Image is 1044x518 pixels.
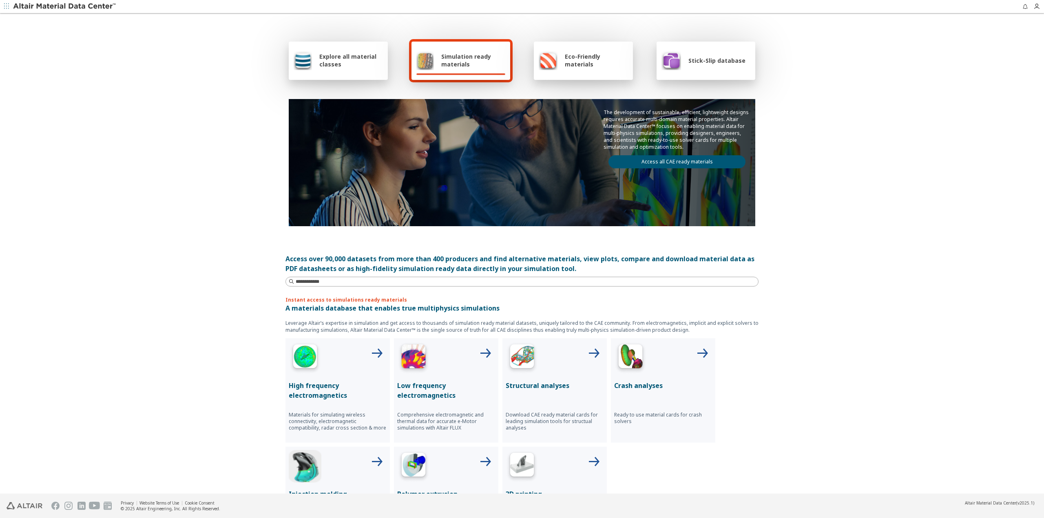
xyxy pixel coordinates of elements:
[688,57,745,64] span: Stick-Slip database
[121,506,220,511] div: © 2025 Altair Engineering, Inc. All Rights Reserved.
[661,51,681,70] img: Stick-Slip database
[397,412,495,431] p: Comprehensive electromagnetic and thermal data for accurate e-Motor simulations with Altair FLUX
[506,381,604,390] p: Structural analyses
[397,450,430,483] img: Polymer Extrusion Icon
[285,296,759,303] p: Instant access to simulations ready materials
[121,500,134,506] a: Privacy
[319,53,383,68] span: Explore all material classes
[13,2,117,11] img: Altair Material Data Center
[294,51,312,70] img: Explore all material classes
[394,338,498,443] button: Low Frequency IconLow frequency electromagneticsComprehensive electromagnetic and thermal data fo...
[285,338,390,443] button: High Frequency IconHigh frequency electromagneticsMaterials for simulating wireless connectivity,...
[965,500,1034,506] div: (v2025.1)
[965,500,1016,506] span: Altair Material Data Center
[397,381,495,400] p: Low frequency electromagnetics
[289,342,321,374] img: High Frequency Icon
[611,338,715,443] button: Crash Analyses IconCrash analysesReady to use material cards for crash solvers
[289,450,321,483] img: Injection Molding Icon
[614,381,712,390] p: Crash analyses
[397,342,430,374] img: Low Frequency Icon
[506,489,604,499] p: 3D printing
[289,381,387,400] p: High frequency electromagnetics
[285,254,759,273] div: Access over 90,000 datasets from more than 400 producers and find alternative materials, view plo...
[285,303,759,313] p: A materials database that enables true multiphysics simulations
[565,53,628,68] span: Eco-Friendly materials
[502,338,607,443] button: Structural Analyses IconStructural analysesDownload CAE ready material cards for leading simulati...
[139,500,179,506] a: Website Terms of Use
[285,320,759,333] p: Leverage Altair’s expertise in simulation and get access to thousands of simulation ready materia...
[289,489,387,499] p: Injection molding
[506,342,538,374] img: Structural Analyses Icon
[397,489,495,499] p: Polymer extrusion
[185,500,215,506] a: Cookie Consent
[7,502,42,509] img: Altair Engineering
[506,450,538,483] img: 3D Printing Icon
[614,342,647,374] img: Crash Analyses Icon
[441,53,505,68] span: Simulation ready materials
[604,109,750,150] p: The development of sustainable, efficient, lightweight designs requires accurate multi-domain mat...
[289,412,387,431] p: Materials for simulating wireless connectivity, electromagnetic compatibility, radar cross sectio...
[506,412,604,431] p: Download CAE ready material cards for leading simulation tools for structual analyses
[539,51,557,70] img: Eco-Friendly materials
[608,155,745,168] a: Access all CAE ready materials
[614,412,712,425] p: Ready to use material cards for crash solvers
[416,51,434,70] img: Simulation ready materials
